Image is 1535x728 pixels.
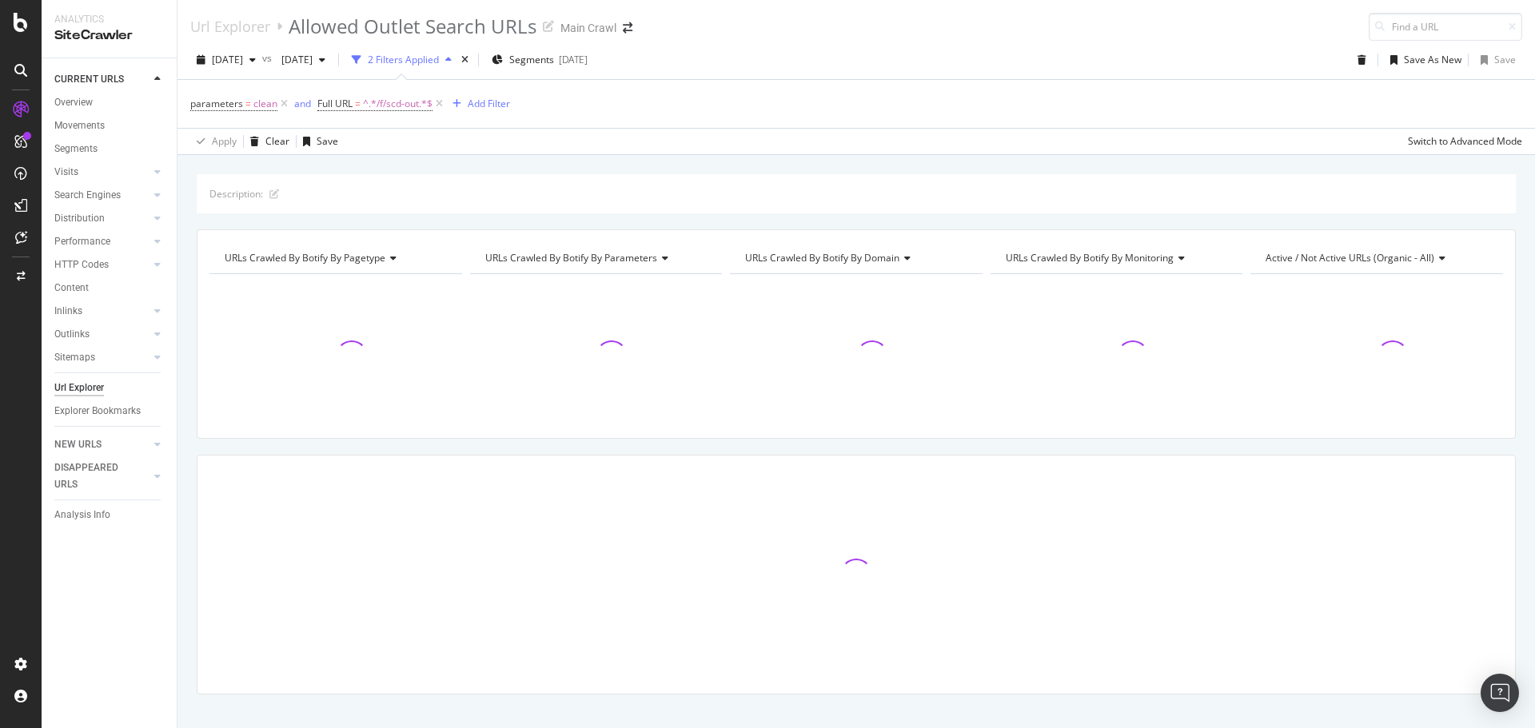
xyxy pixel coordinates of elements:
[446,94,510,113] button: Add Filter
[190,129,237,154] button: Apply
[54,26,164,45] div: SiteCrawler
[275,47,332,73] button: [DATE]
[1006,251,1174,265] span: URLs Crawled By Botify By monitoring
[560,20,616,36] div: Main Crawl
[54,210,105,227] div: Distribution
[54,117,165,134] a: Movements
[485,47,594,73] button: Segments[DATE]
[54,326,90,343] div: Outlinks
[244,129,289,154] button: Clear
[54,380,104,396] div: Url Explorer
[54,71,124,88] div: CURRENT URLS
[1494,53,1516,66] div: Save
[54,380,165,396] a: Url Explorer
[190,97,243,110] span: parameters
[54,117,105,134] div: Movements
[54,326,150,343] a: Outlinks
[212,134,237,148] div: Apply
[1481,674,1519,712] div: Open Intercom Messenger
[54,94,165,111] a: Overview
[54,187,150,204] a: Search Engines
[54,436,150,453] a: NEW URLS
[317,134,338,148] div: Save
[54,436,102,453] div: NEW URLS
[54,303,150,320] a: Inlinks
[54,94,93,111] div: Overview
[345,47,458,73] button: 2 Filters Applied
[54,210,150,227] a: Distribution
[190,18,270,35] a: Url Explorer
[559,53,588,66] div: [DATE]
[209,187,263,201] div: Description:
[1369,13,1522,41] input: Find a URL
[468,97,510,110] div: Add Filter
[245,97,251,110] span: =
[1262,245,1489,271] h4: Active / Not Active URLs
[623,22,632,34] div: arrow-right-arrow-left
[54,164,150,181] a: Visits
[190,47,262,73] button: [DATE]
[742,245,968,271] h4: URLs Crawled By Botify By domain
[54,233,150,250] a: Performance
[289,13,536,40] div: Allowed Outlet Search URLs
[54,349,95,366] div: Sitemaps
[294,96,311,111] button: and
[54,459,135,493] div: DISAPPEARED URLS
[1404,53,1461,66] div: Save As New
[1266,251,1434,265] span: Active / Not Active URLs (organic - all)
[1384,47,1461,73] button: Save As New
[368,53,439,66] div: 2 Filters Applied
[54,257,109,273] div: HTTP Codes
[54,280,165,296] a: Content
[54,459,150,493] a: DISAPPEARED URLS
[54,280,89,296] div: Content
[262,51,275,65] span: vs
[253,93,277,115] span: clean
[54,141,165,157] a: Segments
[54,349,150,366] a: Sitemaps
[54,141,98,157] div: Segments
[363,93,433,115] span: ^.*/f/scd-out.*$
[54,403,165,420] a: Explorer Bookmarks
[1474,47,1516,73] button: Save
[54,164,78,181] div: Visits
[265,134,289,148] div: Clear
[54,507,110,523] div: Analysis Info
[458,52,472,68] div: times
[54,303,82,320] div: Inlinks
[482,245,708,271] h4: URLs Crawled By Botify By parameters
[745,251,899,265] span: URLs Crawled By Botify By domain
[225,251,385,265] span: URLs Crawled By Botify By pagetype
[1401,129,1522,154] button: Switch to Advanced Mode
[221,245,448,271] h4: URLs Crawled By Botify By pagetype
[54,403,141,420] div: Explorer Bookmarks
[54,507,165,523] a: Analysis Info
[509,53,554,66] span: Segments
[355,97,361,110] span: =
[54,257,150,273] a: HTTP Codes
[54,187,121,204] div: Search Engines
[212,53,243,66] span: 2025 Oct. 3rd
[275,53,313,66] span: 2025 Oct. 1st
[54,13,164,26] div: Analytics
[54,71,150,88] a: CURRENT URLS
[294,97,311,110] div: and
[1408,134,1522,148] div: Switch to Advanced Mode
[1003,245,1229,271] h4: URLs Crawled By Botify By monitoring
[54,233,110,250] div: Performance
[317,97,353,110] span: Full URL
[297,129,338,154] button: Save
[485,251,657,265] span: URLs Crawled By Botify By parameters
